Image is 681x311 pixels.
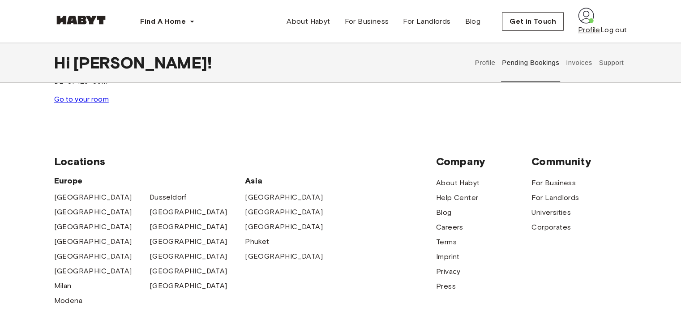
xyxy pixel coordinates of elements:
[436,155,531,168] span: Company
[54,207,132,217] a: [GEOGRAPHIC_DATA]
[578,8,594,24] img: avatar
[54,53,73,72] span: Hi
[54,222,132,232] a: [GEOGRAPHIC_DATA]
[531,222,571,233] a: Corporates
[245,251,323,262] a: [GEOGRAPHIC_DATA]
[531,178,576,188] a: For Business
[54,281,72,291] a: Milan
[465,16,480,27] span: Blog
[133,13,202,30] button: Find A Home
[245,175,340,186] span: Asia
[436,266,461,277] a: Privacy
[150,251,227,262] a: [GEOGRAPHIC_DATA]
[54,266,132,277] a: [GEOGRAPHIC_DATA]
[403,16,450,27] span: For Landlords
[54,175,245,186] span: Europe
[600,25,627,35] button: Log out
[436,281,456,292] a: Press
[54,236,132,247] a: [GEOGRAPHIC_DATA]
[531,155,627,168] span: Community
[287,16,330,27] span: About Habyt
[436,207,452,218] a: Blog
[54,192,132,203] a: [GEOGRAPHIC_DATA]
[150,222,227,232] a: [GEOGRAPHIC_DATA]
[510,16,556,27] span: Get in Touch
[54,95,109,103] a: Go to your room
[140,16,186,27] span: Find A Home
[436,178,480,188] a: About Habyt
[245,192,323,203] a: [GEOGRAPHIC_DATA]
[598,43,625,82] button: Support
[501,43,561,82] button: Pending Bookings
[54,251,132,262] a: [GEOGRAPHIC_DATA]
[531,207,571,218] a: Universities
[150,192,187,203] a: Dusseldorf
[54,295,82,306] a: Modena
[73,53,212,72] span: [PERSON_NAME] !
[531,192,579,203] a: For Landlords
[396,13,458,30] a: For Landlords
[502,12,564,31] button: Get in Touch
[474,43,497,82] button: Profile
[245,207,323,217] a: [GEOGRAPHIC_DATA]
[150,266,227,277] a: [GEOGRAPHIC_DATA]
[150,281,227,291] a: [GEOGRAPHIC_DATA]
[337,13,396,30] a: For Business
[150,207,227,217] a: [GEOGRAPHIC_DATA]
[54,155,436,168] span: Locations
[436,222,463,233] a: Careers
[54,16,108,25] img: Habyt
[436,251,460,262] a: Imprint
[150,236,227,247] a: [GEOGRAPHIC_DATA]
[458,13,488,30] a: Blog
[344,16,389,27] span: For Business
[436,192,478,203] a: Help Center
[578,25,600,35] a: Profile
[245,222,323,232] a: [GEOGRAPHIC_DATA]
[436,237,457,247] a: Terms
[245,236,269,247] a: Phuket
[279,13,337,30] a: About Habyt
[471,43,627,82] div: user profile tabs
[565,43,593,82] button: Invoices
